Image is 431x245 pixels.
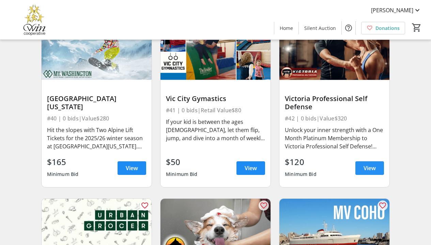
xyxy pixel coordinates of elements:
[166,95,265,103] div: Vic City Gymastics
[126,164,138,172] span: View
[299,22,341,34] a: Silent Auction
[285,95,384,111] div: Victoria Professional Self Defense
[355,161,384,175] a: View
[47,126,146,150] div: Hit the slopes with Two Alpine Lift Tickets for the 2025/26 winter season at [GEOGRAPHIC_DATA][US...
[285,156,317,168] div: $120
[118,161,146,175] a: View
[236,161,265,175] a: View
[364,164,376,172] span: View
[47,114,146,123] div: #40 | 0 bids | Value $280
[166,118,265,142] div: If your kid is between the ages [DEMOGRAPHIC_DATA], let them flip, jump, and dive into a month of...
[42,18,152,80] img: Mount Washington Alpine Resort
[47,156,79,168] div: $165
[342,21,355,35] button: Help
[160,18,271,80] img: Vic City Gymastics
[47,168,79,180] div: Minimum Bid
[280,24,293,32] span: Home
[411,21,423,34] button: Cart
[141,201,149,210] mat-icon: favorite_outline
[47,95,146,111] div: [GEOGRAPHIC_DATA][US_STATE]
[245,164,257,172] span: View
[361,22,405,34] a: Donations
[304,24,336,32] span: Silent Auction
[166,156,198,168] div: $50
[375,24,400,32] span: Donations
[279,18,389,80] img: Victoria Professional Self Defense
[166,168,198,180] div: Minimum Bid
[274,22,298,34] a: Home
[285,126,384,150] div: Unlock your inner strength with a One Month Platinum Membership to Victoria Professional Self Def...
[285,114,384,123] div: #42 | 0 bids | Value $320
[285,168,317,180] div: Minimum Bid
[166,105,265,115] div: #41 | 0 bids | Retail Value $80
[379,201,387,210] mat-icon: favorite_outline
[260,201,268,210] mat-icon: favorite_outline
[366,5,427,16] button: [PERSON_NAME]
[371,6,413,14] span: [PERSON_NAME]
[4,3,65,37] img: Victoria Women In Need Community Cooperative's Logo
